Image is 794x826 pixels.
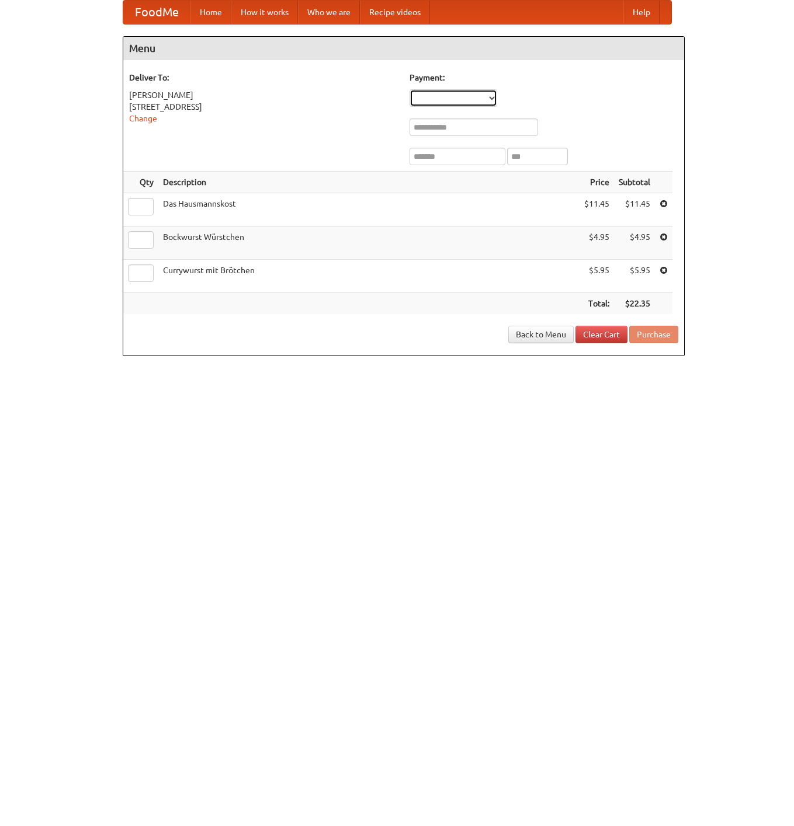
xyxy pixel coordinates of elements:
[614,193,655,226] td: $11.45
[580,293,614,315] th: Total:
[580,172,614,193] th: Price
[123,37,684,60] h4: Menu
[575,326,627,343] a: Clear Cart
[158,226,580,260] td: Bockwurst Würstchen
[129,89,398,101] div: [PERSON_NAME]
[629,326,678,343] button: Purchase
[129,72,398,83] h5: Deliver To:
[231,1,298,24] a: How it works
[360,1,430,24] a: Recipe videos
[614,293,655,315] th: $22.35
[580,226,614,260] td: $4.95
[508,326,574,343] a: Back to Menu
[123,1,190,24] a: FoodMe
[298,1,360,24] a: Who we are
[580,193,614,226] td: $11.45
[158,260,580,293] td: Currywurst mit Brötchen
[129,101,398,113] div: [STREET_ADDRESS]
[129,114,157,123] a: Change
[623,1,660,24] a: Help
[580,260,614,293] td: $5.95
[158,193,580,226] td: Das Hausmannskost
[123,172,158,193] th: Qty
[158,172,580,193] th: Description
[190,1,231,24] a: Home
[614,260,655,293] td: $5.95
[410,72,678,83] h5: Payment:
[614,172,655,193] th: Subtotal
[614,226,655,260] td: $4.95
